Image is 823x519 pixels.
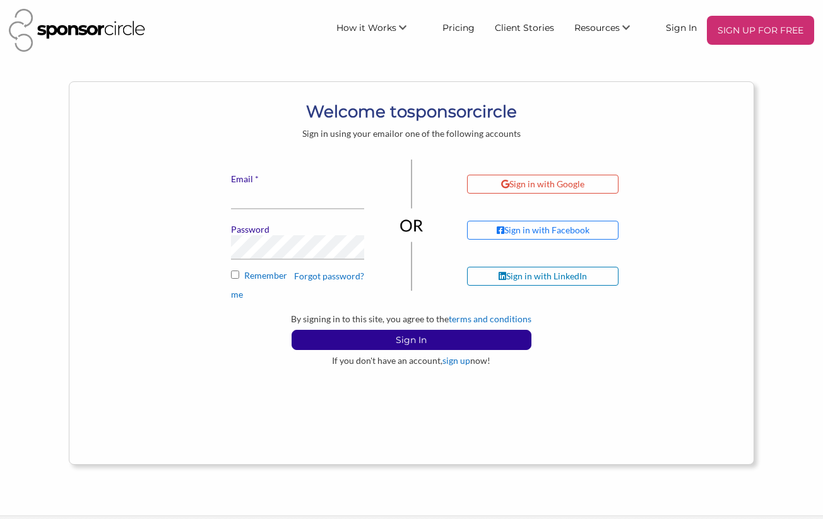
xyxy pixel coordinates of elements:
p: SIGN UP FOR FREE [712,21,809,40]
li: Resources [564,16,656,45]
a: Client Stories [485,16,564,38]
a: sign up [442,355,470,366]
input: Remember me [231,271,239,279]
a: terms and conditions [449,313,531,324]
img: Sponsor Circle Logo [9,9,145,52]
li: How it Works [326,16,432,45]
div: By signing in to this site, you agree to the If you don't have an account, now! [183,313,639,366]
h1: Welcome to circle [183,100,639,123]
b: sponsor [407,102,473,122]
a: Sign in with Google [467,175,630,194]
span: or one of the following accounts [394,128,521,139]
a: Sign in with Facebook [467,221,630,240]
a: Sign in with LinkedIn [467,267,630,286]
button: Sign In [292,330,531,350]
div: Sign in using your email [183,128,639,139]
label: Password [231,224,364,235]
div: Sign in with LinkedIn [499,271,587,282]
span: Resources [574,22,620,33]
p: Sign In [292,330,531,349]
label: Email [231,173,364,185]
a: Forgot password? [294,271,364,282]
div: Sign in with Google [501,178,584,190]
span: How it Works [336,22,396,33]
label: Remember me [231,270,364,300]
a: Pricing [432,16,485,38]
div: Sign in with Facebook [497,225,589,236]
img: or-divider-vertical-04be836281eac2ff1e2d8b3dc99963adb0027f4cd6cf8dbd6b945673e6b3c68b.png [400,160,423,291]
a: Sign In [656,16,707,38]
